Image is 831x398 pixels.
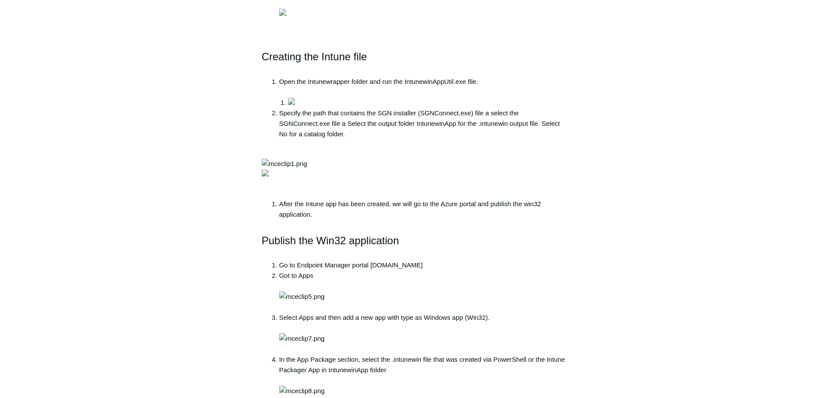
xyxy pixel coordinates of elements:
[262,159,307,169] img: mceclip1.png
[279,108,570,139] li: Specify the path that contains the SGN installer (SGNConnect.exe) file a select the SGNConnect.ex...
[279,312,570,354] li: Select Apps and then add a new app with type as Windows app (Win32).
[279,9,286,16] img: 19107754673427
[279,386,325,396] img: mceclip8.png
[262,235,399,246] span: Publish the Win32 application
[279,333,325,344] img: mceclip7.png
[279,260,570,270] li: Go to Endpoint Manager portal [DOMAIN_NAME]
[262,170,269,177] img: 19107640408979
[279,270,570,312] li: Got to Apps
[279,291,325,302] img: mceclip5.png
[288,98,295,105] img: 19107815753875
[262,51,367,62] span: Creating the Intune file
[279,76,570,108] li: Open the Intunewrapper folder and run the IntunewinAppUtil.exe file.
[279,199,570,220] li: After the Intune app has been created, we will go to the Azure portal and publish the win32 appli...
